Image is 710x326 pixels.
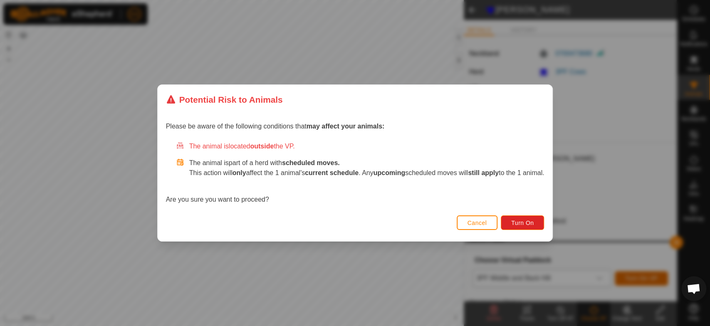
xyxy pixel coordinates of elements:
[229,159,340,166] span: part of a herd with
[501,215,544,230] button: Turn On
[305,169,359,176] strong: current schedule
[307,123,385,130] strong: may affect your animals:
[233,169,246,176] strong: only
[250,143,274,150] strong: outside
[282,159,340,166] strong: scheduled moves.
[166,93,283,106] div: Potential Risk to Animals
[468,220,487,226] span: Cancel
[176,141,544,151] div: The animal is
[468,169,499,176] strong: still apply
[166,123,385,130] span: Please be aware of the following conditions that
[457,215,498,230] button: Cancel
[189,168,544,178] p: This action will affect the 1 animal's . Any scheduled moves will to the 1 animal.
[511,220,534,226] span: Turn On
[166,141,544,205] div: Are you sure you want to proceed?
[229,143,295,150] span: located the VP.
[189,158,544,168] p: The animal is
[374,169,405,176] strong: upcoming
[681,276,706,301] div: Open chat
